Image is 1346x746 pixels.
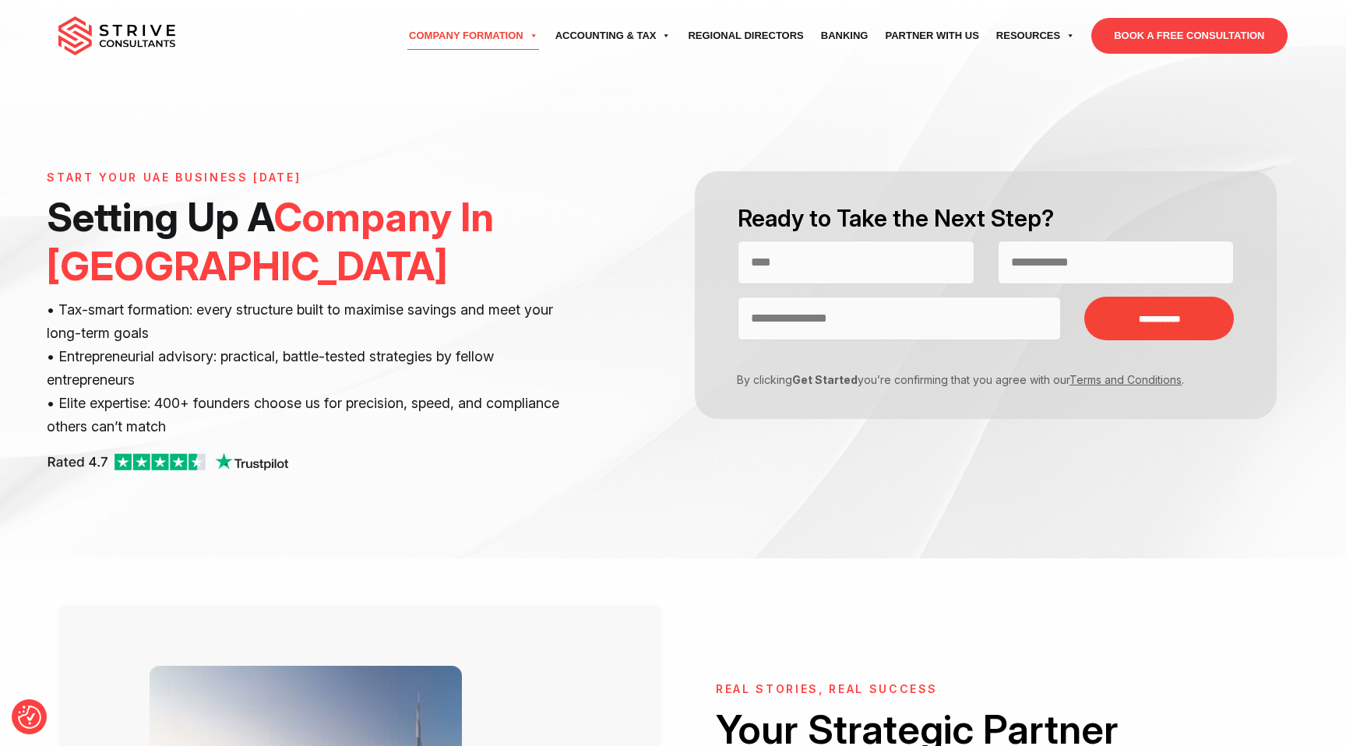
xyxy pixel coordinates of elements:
[400,14,547,58] a: Company Formation
[58,16,175,55] img: main-logo.svg
[988,14,1083,58] a: Resources
[716,683,1256,696] h6: Real Stories, Real Success
[47,171,585,185] h6: Start Your UAE Business [DATE]
[47,192,585,290] h1: Setting Up A
[18,706,41,729] button: Consent Preferences
[1069,373,1182,386] a: Terms and Conditions
[18,706,41,729] img: Revisit consent button
[792,373,858,386] strong: Get Started
[47,298,585,438] p: • Tax-smart formation: every structure built to maximise savings and meet your long-term goals • ...
[673,171,1299,419] form: Contact form
[738,202,1234,234] h2: Ready to Take the Next Step?
[547,14,680,58] a: Accounting & Tax
[1091,18,1287,54] a: BOOK A FREE CONSULTATION
[679,14,812,58] a: Regional Directors
[812,14,877,58] a: Banking
[726,371,1222,388] p: By clicking you’re confirming that you agree with our .
[876,14,987,58] a: Partner with Us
